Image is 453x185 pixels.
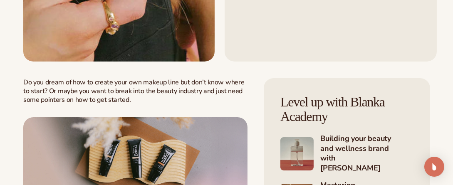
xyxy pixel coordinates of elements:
[320,134,413,174] h4: Building your beauty and wellness brand with [PERSON_NAME]
[424,157,444,177] div: Open Intercom Messenger
[280,134,413,174] a: Shopify Image 5 Building your beauty and wellness brand with [PERSON_NAME]
[280,137,314,170] img: Shopify Image 5
[280,95,413,124] h4: Level up with Blanka Academy
[23,78,244,104] span: Do you dream of how to create your own makeup line but don’t know where to start? Or maybe you wa...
